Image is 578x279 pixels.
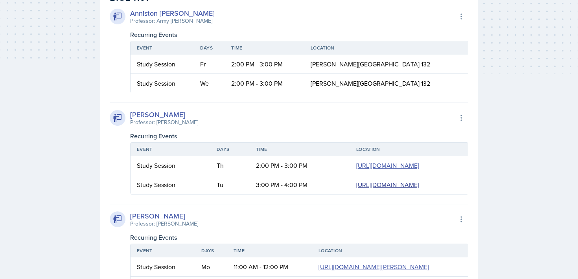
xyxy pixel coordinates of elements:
[194,55,225,74] td: Fr
[194,41,225,55] th: Days
[131,244,195,257] th: Event
[130,220,198,228] div: Professor: [PERSON_NAME]
[250,156,350,175] td: 2:00 PM - 3:00 PM
[311,60,430,68] span: [PERSON_NAME][GEOGRAPHIC_DATA] 132
[130,109,198,120] div: [PERSON_NAME]
[225,41,304,55] th: Time
[356,161,419,170] a: [URL][DOMAIN_NAME]
[225,55,304,74] td: 2:00 PM - 3:00 PM
[304,41,468,55] th: Location
[137,79,188,88] div: Study Session
[250,143,350,156] th: Time
[130,118,198,127] div: Professor: [PERSON_NAME]
[137,59,188,69] div: Study Session
[227,244,312,257] th: Time
[318,262,429,271] a: [URL][DOMAIN_NAME][PERSON_NAME]
[210,175,250,194] td: Tu
[130,17,215,25] div: Professor: Army [PERSON_NAME]
[194,74,225,93] td: We
[350,143,468,156] th: Location
[130,8,215,18] div: Anniston [PERSON_NAME]
[210,156,250,175] td: Th
[227,257,312,277] td: 11:00 AM - 12:00 PM
[130,30,468,39] div: Recurring Events
[131,143,210,156] th: Event
[137,161,204,170] div: Study Session
[311,79,430,88] span: [PERSON_NAME][GEOGRAPHIC_DATA] 132
[210,143,250,156] th: Days
[225,74,304,93] td: 2:00 PM - 3:00 PM
[137,180,204,189] div: Study Session
[356,180,419,189] a: [URL][DOMAIN_NAME]
[312,244,468,257] th: Location
[195,244,227,257] th: Days
[195,257,227,277] td: Mo
[130,211,198,221] div: [PERSON_NAME]
[250,175,350,194] td: 3:00 PM - 4:00 PM
[130,233,468,242] div: Recurring Events
[131,41,194,55] th: Event
[130,131,468,141] div: Recurring Events
[137,262,189,272] div: Study Session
